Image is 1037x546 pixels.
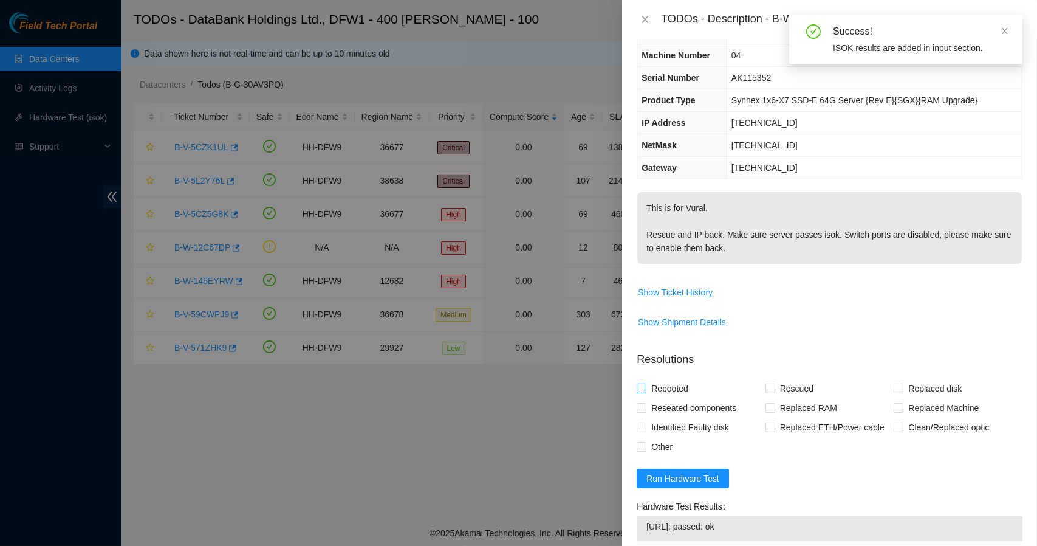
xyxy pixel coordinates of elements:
span: Other [646,437,677,457]
span: 04 [731,50,741,60]
span: Product Type [642,95,695,105]
span: close [640,15,650,24]
span: close [1001,27,1009,35]
span: Run Hardware Test [646,472,719,485]
span: Replaced ETH/Power cable [775,418,889,437]
span: Clean/Replaced optic [903,418,994,437]
button: Close [637,14,654,26]
button: Show Shipment Details [637,313,727,332]
span: Machine Number [642,50,710,60]
span: IP Address [642,118,685,128]
span: Replaced disk [903,379,967,398]
span: Rebooted [646,379,693,398]
span: Show Ticket History [638,286,713,299]
span: [TECHNICAL_ID] [731,118,798,128]
span: Identified Faulty disk [646,418,734,437]
span: Rescued [775,379,818,398]
div: ISOK results are added in input section. [833,41,1008,55]
span: Replaced Machine [903,398,984,418]
span: [TECHNICAL_ID] [731,163,798,173]
span: AK115352 [731,73,771,83]
span: Reseated components [646,398,741,418]
span: Replaced RAM [775,398,842,418]
div: Success! [833,24,1008,39]
span: check-circle [806,24,821,39]
p: Resolutions [637,342,1022,368]
span: Gateway [642,163,677,173]
button: Run Hardware Test [637,469,729,488]
div: TODOs - Description - B-W-145EYRW [661,10,1022,29]
span: [URL]: passed: ok [646,520,1013,533]
span: [TECHNICAL_ID] [731,140,798,150]
span: NetMask [642,140,677,150]
span: Synnex 1x6-X7 SSD-E 64G Server {Rev E}{SGX}{RAM Upgrade} [731,95,977,105]
p: This is for Vural. Rescue and IP back. Make sure server passes isok. Switch ports are disabled, p... [637,192,1022,264]
span: Show Shipment Details [638,316,726,329]
span: Serial Number [642,73,699,83]
label: Hardware Test Results [637,497,730,516]
button: Show Ticket History [637,283,713,302]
